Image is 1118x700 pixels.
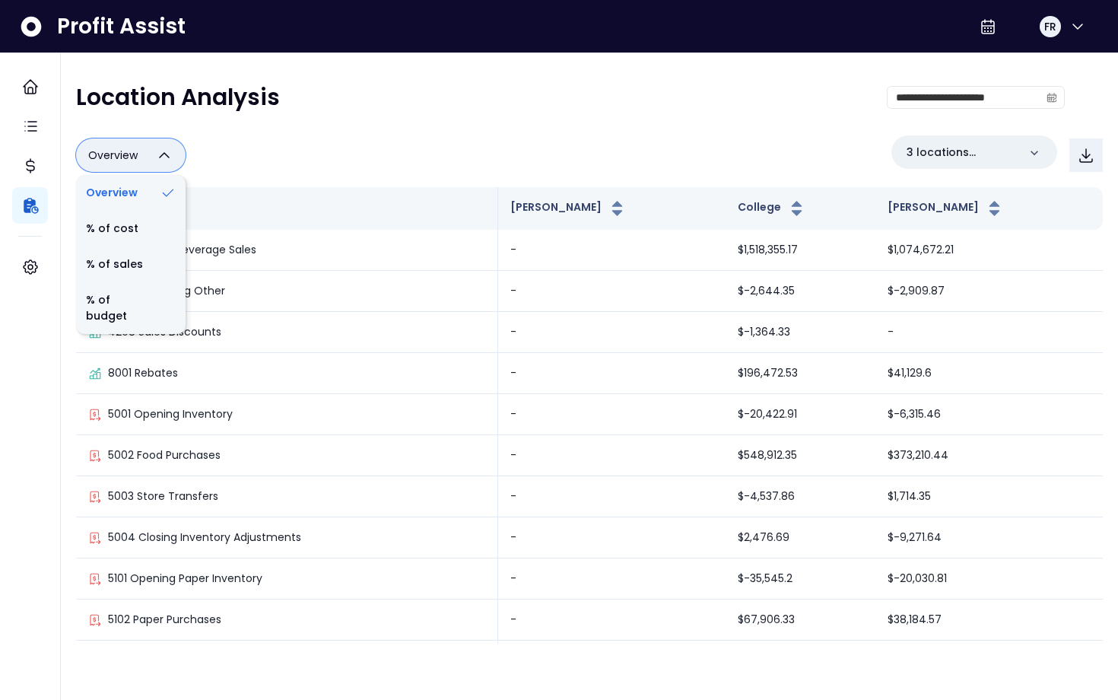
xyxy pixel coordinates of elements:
td: - [498,435,726,476]
td: $281.05 [875,641,1103,682]
td: $196,472.53 [726,353,875,394]
td: $1,074,672.21 [875,230,1103,271]
td: $-1,364.33 [726,312,875,353]
li: % of cost [76,211,186,247]
td: $373,210.44 [875,435,1103,476]
td: - [875,312,1103,353]
td: - [498,641,726,682]
td: - [498,230,726,271]
td: - [498,394,726,435]
td: $41,129.6 [875,353,1103,394]
td: $-35,545.2 [726,558,875,600]
td: $38,184.57 [875,600,1103,641]
td: $-2,909.87 [875,271,1103,312]
li: % of budget [76,282,186,334]
td: - [498,312,726,353]
p: 5102 Paper Purchases [108,612,221,628]
span: Overview [88,146,138,164]
td: $-4,537.86 [726,476,875,517]
button: College [738,199,806,218]
td: $1,518,355.17 [726,230,875,271]
td: $-187.91 [726,641,875,682]
td: - [498,600,726,641]
td: $1,714.35 [875,476,1103,517]
td: - [498,476,726,517]
span: Profit Assist [57,13,186,40]
p: 5002 Food Purchases [108,447,221,463]
button: [PERSON_NAME] [888,199,1004,218]
svg: calendar [1047,92,1057,103]
td: $-9,271.64 [875,517,1103,558]
h2: Location Analysis [76,84,280,111]
p: 3 locations selected [907,145,1018,161]
span: FR [1044,19,1056,34]
td: - [498,353,726,394]
td: - [498,271,726,312]
p: 8001 Rebates [108,365,178,381]
td: $-6,315.46 [875,394,1103,435]
td: $548,912.35 [726,435,875,476]
td: $-20,030.81 [875,558,1103,600]
td: - [498,517,726,558]
td: $-20,422.91 [726,394,875,435]
p: 5003 Store Transfers [108,488,218,504]
td: $-2,644.35 [726,271,875,312]
p: 5004 Closing Inventory Adjustments [108,530,301,546]
p: 5001 Opening Inventory [108,406,233,422]
td: - [498,558,726,600]
p: 5101 Opening Paper Inventory [108,571,262,587]
td: $2,476.69 [726,517,875,558]
button: [PERSON_NAME] [510,199,627,218]
td: $67,906.33 [726,600,875,641]
li: Overview [76,175,186,211]
li: % of sales [76,247,186,282]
